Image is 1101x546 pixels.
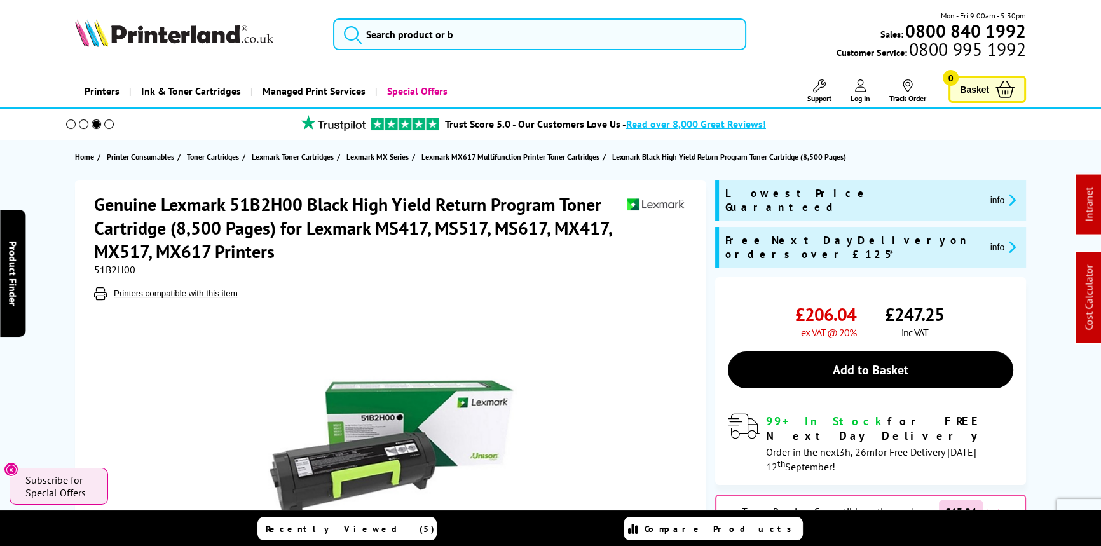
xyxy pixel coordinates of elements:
img: trustpilot rating [295,115,371,131]
a: Lexmark MX Series [346,150,412,163]
a: Basket 0 [948,76,1026,103]
span: Lexmark MX617 Multifunction Printer Toner Cartridges [421,150,599,163]
span: Ink & Toner Cartridges [141,75,241,107]
div: for FREE Next Day Delivery [766,414,1013,443]
span: 3h, 26m [839,446,875,458]
span: Subscribe for Special Offers [25,474,95,499]
a: Log In [851,79,870,103]
span: Free Next Day Delivery on orders over £125* [725,233,980,261]
button: Printers compatible with this item [110,288,242,299]
span: Product Finder [6,240,19,306]
input: Search product or b [333,18,746,50]
a: Intranet [1083,188,1095,222]
a: Lexmark Toner Cartridges [252,150,337,163]
span: ex VAT @ 20% [801,326,856,339]
span: Recently Viewed (5) [266,523,435,535]
span: 0 [943,70,959,86]
a: Special Offers [375,75,457,107]
a: Recently Viewed (5) [257,517,437,540]
span: Customer Service: [837,43,1026,58]
a: Lexmark MX617 Multifunction Printer Toner Cartridges [421,150,603,163]
a: Support [807,79,831,103]
span: Sales: [880,28,903,40]
span: 51B2H00 [94,263,135,276]
span: Lexmark Toner Cartridges [252,150,334,163]
button: promo-description [986,240,1020,254]
img: Printerland Logo [75,19,273,47]
img: trustpilot rating [371,118,439,130]
span: Toner Cartridges [187,150,239,163]
a: Ink & Toner Cartridges [129,75,250,107]
a: 0800 840 1992 [903,25,1026,37]
span: Compare Products [645,523,798,535]
span: Lowest Price Guaranteed [725,186,980,214]
a: Managed Print Services [250,75,375,107]
a: Trust Score 5.0 - Our Customers Love Us -Read over 8,000 Great Reviews! [445,118,766,130]
span: 99+ In Stock [766,414,887,428]
div: modal_delivery [728,414,1013,472]
span: £206.04 [795,303,856,326]
span: Support [807,93,831,103]
a: Printer Consumables [107,150,177,163]
button: Close [4,462,18,477]
a: Toner Cartridges [187,150,242,163]
span: inc VAT [901,326,928,339]
a: Printers [75,75,129,107]
span: £247.25 [885,303,944,326]
span: 0800 995 1992 [907,43,1026,55]
img: Lexmark [626,193,685,216]
sup: th [777,458,785,469]
span: Home [75,150,94,163]
span: Read over 8,000 Great Reviews! [626,118,766,130]
a: Printerland Logo [75,19,317,50]
span: Try our Premium Compatible option and save [742,505,936,518]
span: Lexmark Black High Yield Return Program Toner Cartridge (8,500 Pages) [612,150,846,163]
button: promo-description [986,193,1020,207]
span: Basket [960,81,989,98]
span: Lexmark MX Series [346,150,409,163]
span: £63.24 [939,500,983,523]
span: Printer Consumables [107,150,174,163]
span: Log In [851,93,870,103]
a: Track Order [889,79,926,103]
a: Add to Basket [728,351,1013,388]
a: Cost Calculator [1083,265,1095,331]
span: Order in the next for Free Delivery [DATE] 12 September! [766,446,976,473]
a: Home [75,150,97,163]
b: 0800 840 1992 [905,19,1026,43]
a: Lexmark Black High Yield Return Program Toner Cartridge (8,500 Pages) [612,150,849,163]
a: Compare Products [624,517,803,540]
h1: Genuine Lexmark 51B2H00 Black High Yield Return Program Toner Cartridge (8,500 Pages) for Lexmark... [94,193,626,263]
span: Mon - Fri 9:00am - 5:30pm [941,10,1026,22]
